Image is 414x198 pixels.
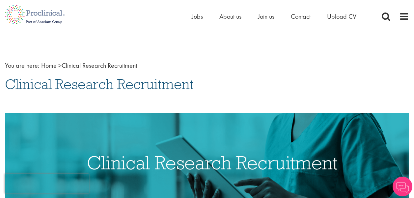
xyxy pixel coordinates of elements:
img: Chatbot [393,177,412,196]
a: Upload CV [327,12,356,21]
a: Join us [258,12,274,21]
span: You are here: [5,61,40,70]
span: Clinical Research Recruitment [41,61,137,70]
span: Clinical Research Recruitment [5,75,194,93]
iframe: reCAPTCHA [5,174,89,193]
a: breadcrumb link to Home [41,61,57,70]
a: About us [219,12,241,21]
span: > [58,61,62,70]
a: Contact [291,12,311,21]
a: Jobs [192,12,203,21]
